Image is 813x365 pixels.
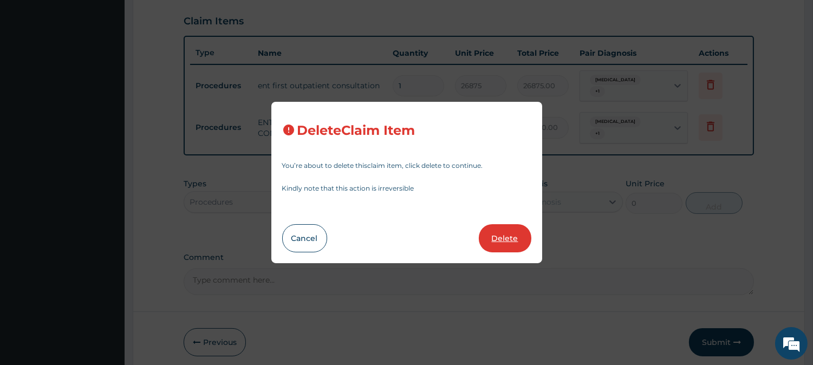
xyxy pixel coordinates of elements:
[282,185,531,192] p: Kindly note that this action is irreversible
[297,123,415,138] h3: Delete Claim Item
[56,61,182,75] div: Chat with us now
[5,247,206,285] textarea: Type your message and hit 'Enter'
[479,224,531,252] button: Delete
[282,162,531,169] p: You’re about to delete this claim item , click delete to continue.
[282,224,327,252] button: Cancel
[63,112,149,221] span: We're online!
[178,5,204,31] div: Minimize live chat window
[20,54,44,81] img: d_794563401_company_1708531726252_794563401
